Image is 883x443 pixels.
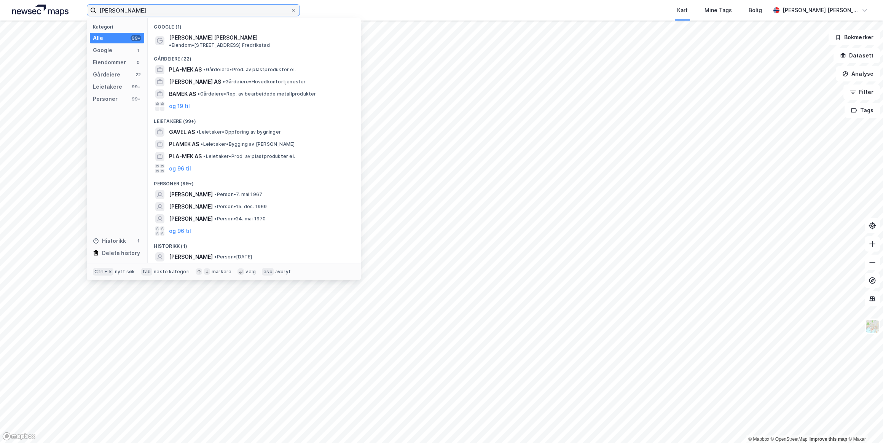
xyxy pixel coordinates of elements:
button: Tags [845,103,880,118]
div: 99+ [131,35,141,41]
div: velg [245,269,256,275]
div: Leietakere [93,82,122,91]
span: Person • 24. mai 1970 [214,216,266,222]
button: og 96 til [169,226,191,236]
span: • [196,129,199,135]
div: Bolig [749,6,762,15]
div: Kategori [93,24,144,30]
div: Leietakere (99+) [148,112,361,126]
span: [PERSON_NAME] [169,202,213,211]
span: • [214,191,217,197]
span: Person • [DATE] [214,254,252,260]
div: Delete history [102,249,140,258]
span: Gårdeiere • Rep. av bearbeidede metallprodukter [198,91,316,97]
button: Datasett [834,48,880,63]
a: Improve this map [810,437,847,442]
span: • [223,79,225,84]
div: esc [262,268,274,276]
span: GAVEL AS [169,127,195,137]
div: 99+ [131,84,141,90]
div: Alle [93,33,103,43]
span: PLA-MEK AS [169,152,202,161]
div: Kart [677,6,688,15]
span: Leietaker • Prod. av plastprodukter el. [203,153,295,159]
div: Historikk (1) [148,237,361,251]
div: Eiendommer [93,58,126,67]
span: [PERSON_NAME] [169,214,213,223]
span: [PERSON_NAME] [169,190,213,199]
div: Google (1) [148,18,361,32]
span: Person • 15. des. 1969 [214,204,267,210]
span: Leietaker • Bygging av [PERSON_NAME] [201,141,295,147]
div: Gårdeiere [93,70,120,79]
span: • [214,254,217,260]
a: Mapbox homepage [2,432,36,441]
span: Leietaker • Oppføring av bygninger [196,129,281,135]
div: 1 [135,238,141,244]
button: og 19 til [169,102,190,111]
span: • [203,67,206,72]
span: PLA-MEK AS [169,65,202,74]
div: Kontrollprogram for chat [845,406,883,443]
span: [PERSON_NAME] [PERSON_NAME] [169,33,258,42]
div: Personer (99+) [148,175,361,188]
button: Analyse [836,66,880,81]
span: Person • 7. mai 1967 [214,191,262,198]
a: OpenStreetMap [771,437,808,442]
div: Mine Tags [704,6,732,15]
div: 1 [135,47,141,53]
button: Bokmerker [829,30,880,45]
span: • [214,216,217,221]
span: [PERSON_NAME] AS [169,77,221,86]
div: 0 [135,59,141,65]
div: Ctrl + k [93,268,113,276]
div: avbryt [275,269,291,275]
div: neste kategori [154,269,190,275]
div: Personer [93,94,118,104]
iframe: Chat Widget [845,406,883,443]
span: BAMEK AS [169,89,196,99]
span: Gårdeiere • Hovedkontortjenester [223,79,306,85]
button: og 96 til [169,164,191,173]
span: • [198,91,200,97]
span: PLAMEK AS [169,140,199,149]
span: • [214,204,217,209]
div: 22 [135,72,141,78]
div: [PERSON_NAME] [PERSON_NAME] [783,6,859,15]
div: tab [141,268,153,276]
span: • [201,141,203,147]
input: Søk på adresse, matrikkel, gårdeiere, leietakere eller personer [96,5,290,16]
span: Gårdeiere • Prod. av plastprodukter el. [203,67,296,73]
div: nytt søk [115,269,135,275]
div: Historikk [93,236,126,245]
img: logo.a4113a55bc3d86da70a041830d287a7e.svg [12,5,69,16]
span: [PERSON_NAME] [169,252,213,261]
span: • [203,153,206,159]
button: Filter [843,84,880,100]
a: Mapbox [748,437,769,442]
div: Google [93,46,112,55]
span: • [169,42,171,48]
div: markere [212,269,231,275]
img: Z [865,319,880,333]
span: Eiendom • [STREET_ADDRESS] Fredrikstad [169,42,269,48]
div: 99+ [131,96,141,102]
div: Gårdeiere (22) [148,50,361,64]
